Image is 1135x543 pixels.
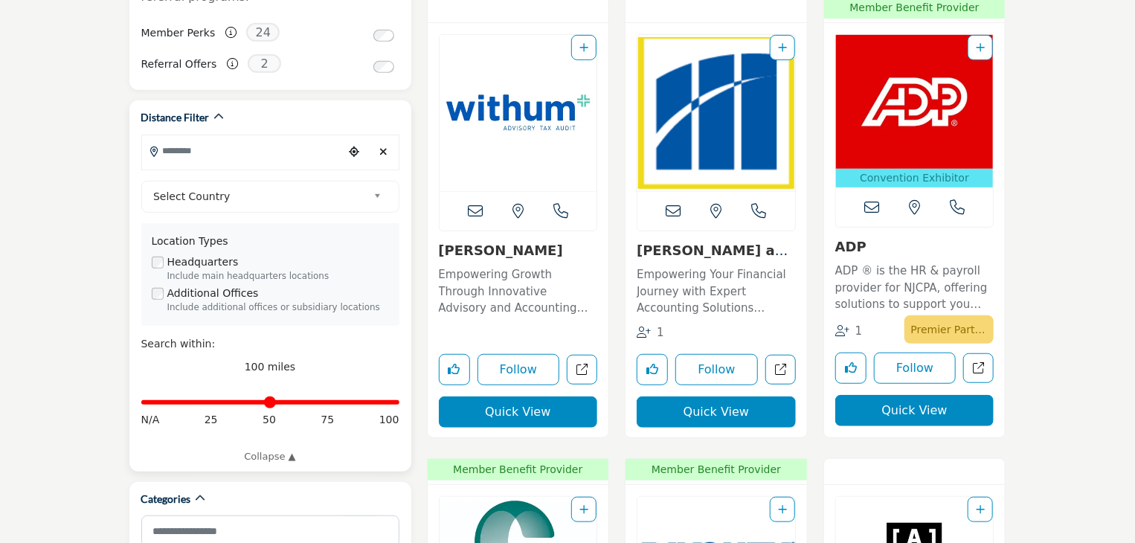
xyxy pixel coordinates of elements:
div: Search within: [141,336,399,352]
button: Follow [874,353,956,384]
a: [PERSON_NAME] [439,242,563,258]
a: ADP ® is the HR & payroll provider for NJCPA, offering solutions to support you and your clients ... [835,259,994,313]
div: Location Types [152,234,389,249]
a: Open magone-and-company-pc in new tab [765,355,796,385]
label: Referral Offers [141,51,217,77]
span: 25 [205,412,218,428]
a: Open adp in new tab [963,353,994,384]
p: Empowering Growth Through Innovative Advisory and Accounting Solutions This forward-thinking, tec... [439,266,598,317]
span: 75 [321,412,334,428]
button: Quick View [637,396,796,428]
span: Member Benefit Provider [630,462,803,478]
a: Empowering Growth Through Innovative Advisory and Accounting Solutions This forward-thinking, tec... [439,263,598,317]
a: Add To List [976,42,985,54]
h3: ADP [835,239,994,255]
div: Include additional offices or subsidiary locations [167,301,389,315]
button: Quick View [835,395,994,426]
p: ADP ® is the HR & payroll provider for NJCPA, offering solutions to support you and your clients ... [835,263,994,313]
span: 50 [263,412,276,428]
a: Collapse ▲ [141,449,399,464]
button: Follow [675,354,758,385]
div: Include main headquarters locations [167,270,389,283]
p: Convention Exhibitor [839,170,991,186]
span: 100 [379,412,399,428]
a: Add To List [976,504,985,515]
button: Like listing [439,354,470,385]
label: Headquarters [167,254,239,270]
span: 24 [246,23,280,42]
input: Search Location [142,136,343,165]
h3: Magone and Company, PC [637,242,796,259]
div: Choose your current location [343,136,365,168]
span: 100 miles [245,361,296,373]
label: Additional Offices [167,286,259,301]
a: Open Listing in new tab [440,35,597,191]
p: Empowering Your Financial Journey with Expert Accounting Solutions Specializing in accounting ser... [637,266,796,317]
input: Switch to Referral Offers [373,61,394,73]
div: Followers [835,323,863,340]
a: Add To List [778,42,787,54]
p: Premier Partner [910,319,988,340]
a: Empowering Your Financial Journey with Expert Accounting Solutions Specializing in accounting ser... [637,263,796,317]
img: Magone and Company, PC [637,35,795,191]
button: Quick View [439,396,598,428]
a: Open Listing in new tab [637,35,795,191]
a: [PERSON_NAME] and Company, ... [637,242,794,274]
span: 1 [855,324,863,338]
span: N/A [141,412,160,428]
label: Member Perks [141,20,216,46]
img: Withum [440,35,597,191]
h2: Categories [141,492,191,507]
a: Open Listing in new tab [836,35,994,187]
a: Add To List [778,504,787,515]
div: Clear search location [373,136,395,168]
a: Open withum in new tab [567,355,597,385]
a: Add To List [579,42,588,54]
img: ADP [836,35,994,169]
span: 2 [248,54,281,73]
a: Add To List [579,504,588,515]
h3: Withum [439,242,598,259]
input: Switch to Member Perks [373,30,394,42]
button: Like listing [637,354,668,385]
span: Member Benefit Provider [432,462,605,478]
span: Select Country [153,187,367,205]
div: Followers [637,324,664,341]
button: Like listing [835,353,866,384]
button: Follow [478,354,560,385]
h2: Distance Filter [141,110,210,125]
a: ADP [835,239,866,254]
span: 1 [657,326,664,339]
